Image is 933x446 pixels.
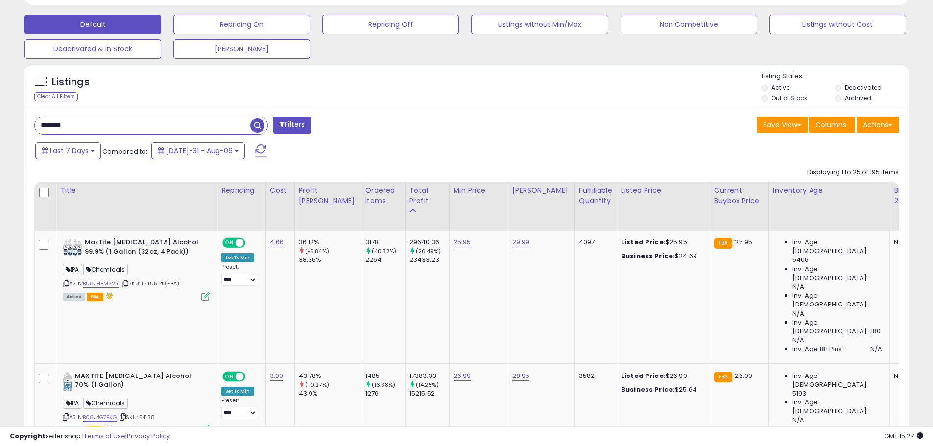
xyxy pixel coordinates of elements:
span: IPA [63,398,82,409]
span: Inv. Age [DEMOGRAPHIC_DATA]: [792,372,882,389]
div: Preset: [221,398,258,420]
button: Save View [757,117,808,133]
a: 29.99 [512,237,530,247]
div: [PERSON_NAME] [512,186,571,196]
button: Non Competitive [621,15,757,34]
img: 51MIRu19QIL._SL40_.jpg [63,238,82,258]
div: $25.64 [621,385,702,394]
label: Archived [845,94,871,102]
div: Min Price [454,186,504,196]
span: FBA [87,293,103,301]
div: 29640.36 [409,238,449,247]
a: 28.95 [512,371,530,381]
span: Inv. Age [DEMOGRAPHIC_DATA]: [792,265,882,282]
a: 25.95 [454,237,471,247]
span: 26.99 [735,371,752,380]
div: Profit [PERSON_NAME] [299,186,357,206]
div: BB Share 24h. [894,186,930,206]
button: Filters [273,117,311,134]
span: Last 7 Days [50,146,89,156]
div: N/A [894,372,926,380]
span: | SKU: 54138 [118,413,155,421]
div: 38.36% [299,256,361,264]
span: OFF [244,372,260,380]
div: Cost [270,186,290,196]
b: Listed Price: [621,371,666,380]
b: MAXTITE [MEDICAL_DATA] Alcohol 70% (1 Gallon) [75,372,194,392]
h5: Listings [52,75,90,89]
label: Out of Stock [771,94,807,102]
span: ON [223,239,236,247]
button: Listings without Min/Max [471,15,608,34]
div: Listed Price [621,186,706,196]
span: Inv. Age [DEMOGRAPHIC_DATA]: [792,238,882,256]
b: MaxTite [MEDICAL_DATA] Alcohol 99.9% (1 Gallon (32oz, 4 Pack)) [85,238,204,258]
button: Listings without Cost [769,15,906,34]
div: N/A [894,238,926,247]
b: Listed Price: [621,237,666,247]
span: N/A [870,345,882,353]
a: B08J4G7BKG [83,413,117,422]
div: Repricing [221,186,262,196]
button: [DATE]-31 - Aug-06 [151,142,245,159]
span: N/A [792,282,804,291]
a: Privacy Policy [127,431,170,441]
small: FBA [714,372,732,382]
span: OFF [244,239,260,247]
span: 25.95 [735,237,752,247]
span: Chemicals [83,264,128,275]
p: Listing States: [762,72,909,81]
button: Last 7 Days [35,142,101,159]
span: Inv. Age 181 Plus: [792,345,844,353]
a: Terms of Use [84,431,125,441]
span: | SKU: 54105-4 (FBA) [120,280,179,287]
div: Inventory Age [773,186,885,196]
div: Set To Min [221,253,254,262]
div: 3582 [579,372,609,380]
div: Ordered Items [365,186,401,206]
i: hazardous material [103,292,114,299]
a: 4.66 [270,237,284,247]
button: Repricing On [173,15,310,34]
small: (14.25%) [416,381,439,389]
a: 26.99 [454,371,471,381]
div: 3178 [365,238,405,247]
div: 36.12% [299,238,361,247]
span: 5406 [792,256,809,264]
span: Columns [815,120,846,130]
div: 15215.52 [409,389,449,398]
span: ON [223,372,236,380]
span: 5193 [792,389,807,398]
b: Business Price: [621,385,675,394]
div: 17383.33 [409,372,449,380]
b: Business Price: [621,251,675,260]
div: Preset: [221,264,258,286]
a: B08JHBM3VY [83,280,119,288]
a: 3.00 [270,371,284,381]
div: 1276 [365,389,405,398]
div: 4097 [579,238,609,247]
div: 43.78% [299,372,361,380]
span: Chemicals [83,398,128,409]
button: Repricing Off [322,15,459,34]
span: IPA [63,264,82,275]
div: Total Profit [409,186,445,206]
div: 2264 [365,256,405,264]
span: [DATE]-31 - Aug-06 [166,146,233,156]
div: Clear All Filters [34,92,78,101]
span: Compared to: [102,147,147,156]
div: Fulfillable Quantity [579,186,613,206]
small: (-0.27%) [305,381,329,389]
div: Title [60,186,213,196]
span: Inv. Age [DEMOGRAPHIC_DATA]-180: [792,318,882,336]
button: Default [24,15,161,34]
div: ASIN: [63,238,210,300]
div: 1485 [365,372,405,380]
div: Set To Min [221,387,254,396]
label: Deactivated [845,83,882,92]
span: Inv. Age [DEMOGRAPHIC_DATA]: [792,398,882,416]
small: (-5.84%) [305,247,329,255]
span: 2025-08-14 15:27 GMT [884,431,923,441]
div: 43.9% [299,389,361,398]
span: N/A [792,416,804,424]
